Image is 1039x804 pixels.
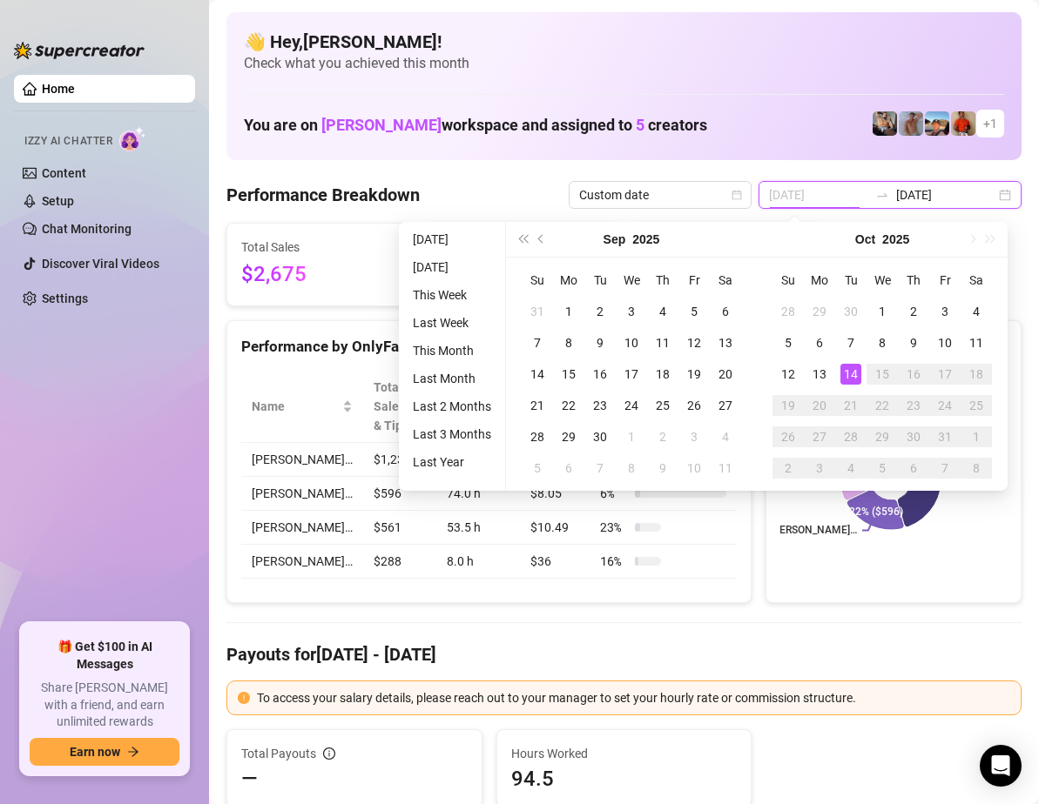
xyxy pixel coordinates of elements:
[532,222,551,257] button: Previous month (PageUp)
[809,364,830,385] div: 13
[244,54,1004,73] span: Check what you achieved this month
[809,332,830,353] div: 6
[898,296,929,327] td: 2025-10-02
[809,426,830,447] div: 27
[600,552,628,571] span: 16 %
[652,301,673,322] div: 4
[621,301,642,322] div: 3
[241,511,363,545] td: [PERSON_NAME]…
[867,265,898,296] th: We
[436,477,519,511] td: 74.0 h
[867,390,898,421] td: 2025-10-22
[406,257,498,278] li: [DATE]
[929,452,961,484] td: 2025-11-07
[773,452,804,484] td: 2025-11-02
[584,390,616,421] td: 2025-09-23
[966,332,987,353] div: 11
[835,327,867,358] td: 2025-10-07
[621,426,642,447] div: 1
[579,182,741,208] span: Custom date
[961,327,992,358] td: 2025-10-11
[835,390,867,421] td: 2025-10-21
[520,511,590,545] td: $10.49
[647,390,678,421] td: 2025-09-25
[809,301,830,322] div: 29
[835,265,867,296] th: Tu
[406,229,498,250] li: [DATE]
[616,358,647,390] td: 2025-09-17
[632,222,659,257] button: Choose a year
[929,296,961,327] td: 2025-10-03
[678,421,710,452] td: 2025-10-03
[961,265,992,296] th: Sa
[522,296,553,327] td: 2025-08-31
[241,765,258,793] span: —
[872,301,893,322] div: 1
[966,458,987,479] div: 8
[42,194,74,208] a: Setup
[621,364,642,385] div: 17
[898,265,929,296] th: Th
[715,332,736,353] div: 13
[553,390,584,421] td: 2025-09-22
[621,395,642,416] div: 24
[30,680,179,731] span: Share [PERSON_NAME] with a friend, and earn unlimited rewards
[898,421,929,452] td: 2025-10-30
[867,296,898,327] td: 2025-10-01
[835,421,867,452] td: 2025-10-28
[678,265,710,296] th: Fr
[590,332,611,353] div: 9
[522,390,553,421] td: 2025-09-21
[678,327,710,358] td: 2025-09-12
[966,364,987,385] div: 18
[773,421,804,452] td: 2025-10-26
[241,545,363,579] td: [PERSON_NAME]…
[929,390,961,421] td: 2025-10-24
[522,358,553,390] td: 2025-09-14
[855,222,875,257] button: Choose a month
[553,327,584,358] td: 2025-09-08
[678,358,710,390] td: 2025-09-19
[14,42,145,59] img: logo-BBDzfeDw.svg
[804,452,835,484] td: 2025-11-03
[929,327,961,358] td: 2025-10-10
[527,426,548,447] div: 28
[773,265,804,296] th: Su
[636,116,644,134] span: 5
[527,364,548,385] div: 14
[553,358,584,390] td: 2025-09-15
[899,111,923,136] img: Joey
[778,426,799,447] div: 26
[321,116,442,134] span: [PERSON_NAME]
[42,222,132,236] a: Chat Monitoring
[875,188,889,202] span: to
[710,358,741,390] td: 2025-09-20
[363,443,436,477] td: $1,230
[406,368,498,389] li: Last Month
[522,265,553,296] th: Su
[710,327,741,358] td: 2025-09-13
[42,291,88,305] a: Settings
[872,364,893,385] div: 15
[804,390,835,421] td: 2025-10-20
[773,296,804,327] td: 2025-09-28
[983,114,997,133] span: + 1
[621,332,642,353] div: 10
[804,421,835,452] td: 2025-10-27
[773,390,804,421] td: 2025-10-19
[241,258,400,291] span: $2,675
[715,426,736,447] div: 4
[558,426,579,447] div: 29
[773,358,804,390] td: 2025-10-12
[961,390,992,421] td: 2025-10-25
[715,395,736,416] div: 27
[840,458,861,479] div: 4
[804,296,835,327] td: 2025-09-29
[840,301,861,322] div: 30
[903,458,924,479] div: 6
[867,327,898,358] td: 2025-10-08
[406,340,498,361] li: This Month
[898,358,929,390] td: 2025-10-16
[934,332,955,353] div: 10
[840,364,861,385] div: 14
